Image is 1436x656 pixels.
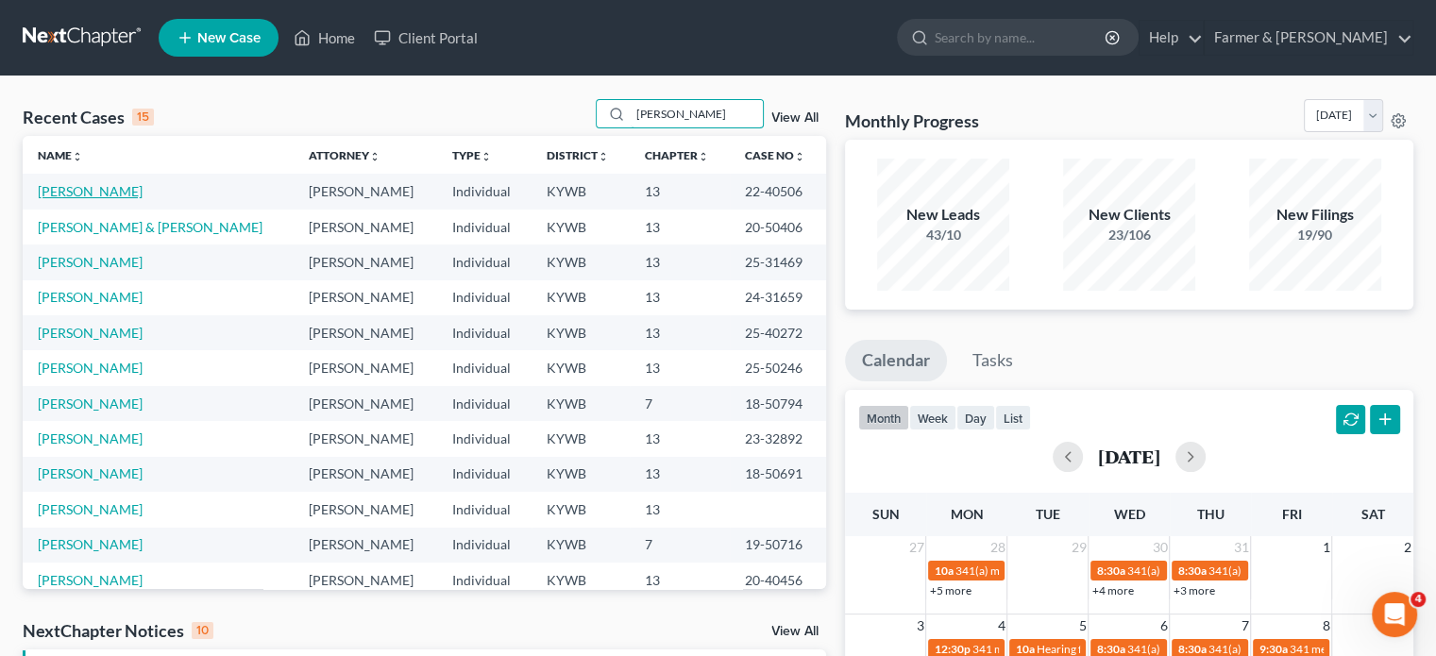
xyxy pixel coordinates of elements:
[630,492,730,527] td: 13
[730,315,826,350] td: 25-40272
[452,148,492,162] a: Typeunfold_more
[771,625,819,638] a: View All
[630,350,730,385] td: 13
[38,148,83,162] a: Nameunfold_more
[437,563,532,597] td: Individual
[909,405,956,430] button: week
[38,536,143,552] a: [PERSON_NAME]
[1208,642,1390,656] span: 341(a) meeting for [PERSON_NAME]
[1036,506,1060,522] span: Tue
[794,151,805,162] i: unfold_more
[730,421,826,456] td: 23-32892
[532,421,630,456] td: KYWB
[532,350,630,385] td: KYWB
[730,244,826,279] td: 25-31469
[955,563,1137,578] span: 341(a) meeting for [PERSON_NAME]
[730,457,826,492] td: 18-50691
[914,614,925,637] span: 3
[532,280,630,315] td: KYWB
[1150,536,1169,559] span: 30
[1126,642,1374,656] span: 341(a) meeting for Greisis De La [PERSON_NAME]
[1069,536,1088,559] span: 29
[532,457,630,492] td: KYWB
[1231,536,1250,559] span: 31
[631,100,763,127] input: Search by name...
[877,226,1009,244] div: 43/10
[132,109,154,126] div: 15
[38,395,143,412] a: [PERSON_NAME]
[935,20,1107,55] input: Search by name...
[630,386,730,421] td: 7
[730,174,826,209] td: 22-40506
[532,492,630,527] td: KYWB
[294,386,437,421] td: [PERSON_NAME]
[771,111,819,125] a: View All
[437,280,532,315] td: Individual
[858,405,909,430] button: month
[956,405,995,430] button: day
[630,457,730,492] td: 13
[38,219,262,235] a: [PERSON_NAME] & [PERSON_NAME]
[630,210,730,244] td: 13
[1259,642,1287,656] span: 9:30a
[730,528,826,563] td: 19-50716
[1140,21,1203,55] a: Help
[877,204,1009,226] div: New Leads
[730,350,826,385] td: 25-50246
[645,148,709,162] a: Chapterunfold_more
[437,350,532,385] td: Individual
[294,421,437,456] td: [PERSON_NAME]
[1281,506,1301,522] span: Fri
[547,148,609,162] a: Districtunfold_more
[294,210,437,244] td: [PERSON_NAME]
[929,583,971,597] a: +5 more
[934,642,970,656] span: 12:30p
[437,315,532,350] td: Individual
[294,528,437,563] td: [PERSON_NAME]
[1411,592,1426,607] span: 4
[294,244,437,279] td: [PERSON_NAME]
[871,506,899,522] span: Sun
[532,315,630,350] td: KYWB
[294,563,437,597] td: [PERSON_NAME]
[294,457,437,492] td: [PERSON_NAME]
[630,421,730,456] td: 13
[364,21,487,55] a: Client Portal
[437,421,532,456] td: Individual
[1402,536,1413,559] span: 2
[995,614,1006,637] span: 4
[481,151,492,162] i: unfold_more
[630,563,730,597] td: 13
[38,183,143,199] a: [PERSON_NAME]
[437,244,532,279] td: Individual
[532,210,630,244] td: KYWB
[437,492,532,527] td: Individual
[23,106,154,128] div: Recent Cases
[1320,536,1331,559] span: 1
[437,174,532,209] td: Individual
[38,360,143,376] a: [PERSON_NAME]
[1249,204,1381,226] div: New Filings
[72,151,83,162] i: unfold_more
[1015,642,1034,656] span: 10a
[1249,226,1381,244] div: 19/90
[730,386,826,421] td: 18-50794
[934,563,953,578] span: 10a
[730,280,826,315] td: 24-31659
[1205,21,1412,55] a: Farmer & [PERSON_NAME]
[698,151,709,162] i: unfold_more
[38,465,143,481] a: [PERSON_NAME]
[1177,563,1206,578] span: 8:30a
[1173,583,1214,597] a: +3 more
[1177,642,1206,656] span: 8:30a
[23,619,213,642] div: NextChapter Notices
[284,21,364,55] a: Home
[38,572,143,588] a: [PERSON_NAME]
[532,174,630,209] td: KYWB
[38,289,143,305] a: [PERSON_NAME]
[437,210,532,244] td: Individual
[38,501,143,517] a: [PERSON_NAME]
[1096,563,1124,578] span: 8:30a
[1076,614,1088,637] span: 5
[1096,642,1124,656] span: 8:30a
